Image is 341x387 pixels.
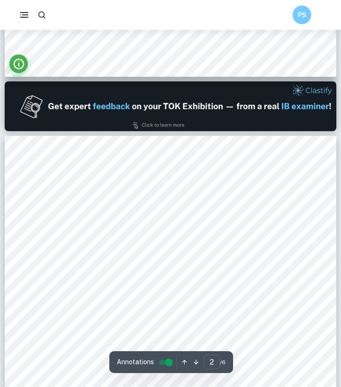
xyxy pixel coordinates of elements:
[293,6,311,24] button: PS
[117,357,154,367] span: Annotations
[9,54,28,73] button: Info
[220,358,226,367] span: / 6
[5,81,336,131] img: Ad
[297,10,308,20] h6: PS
